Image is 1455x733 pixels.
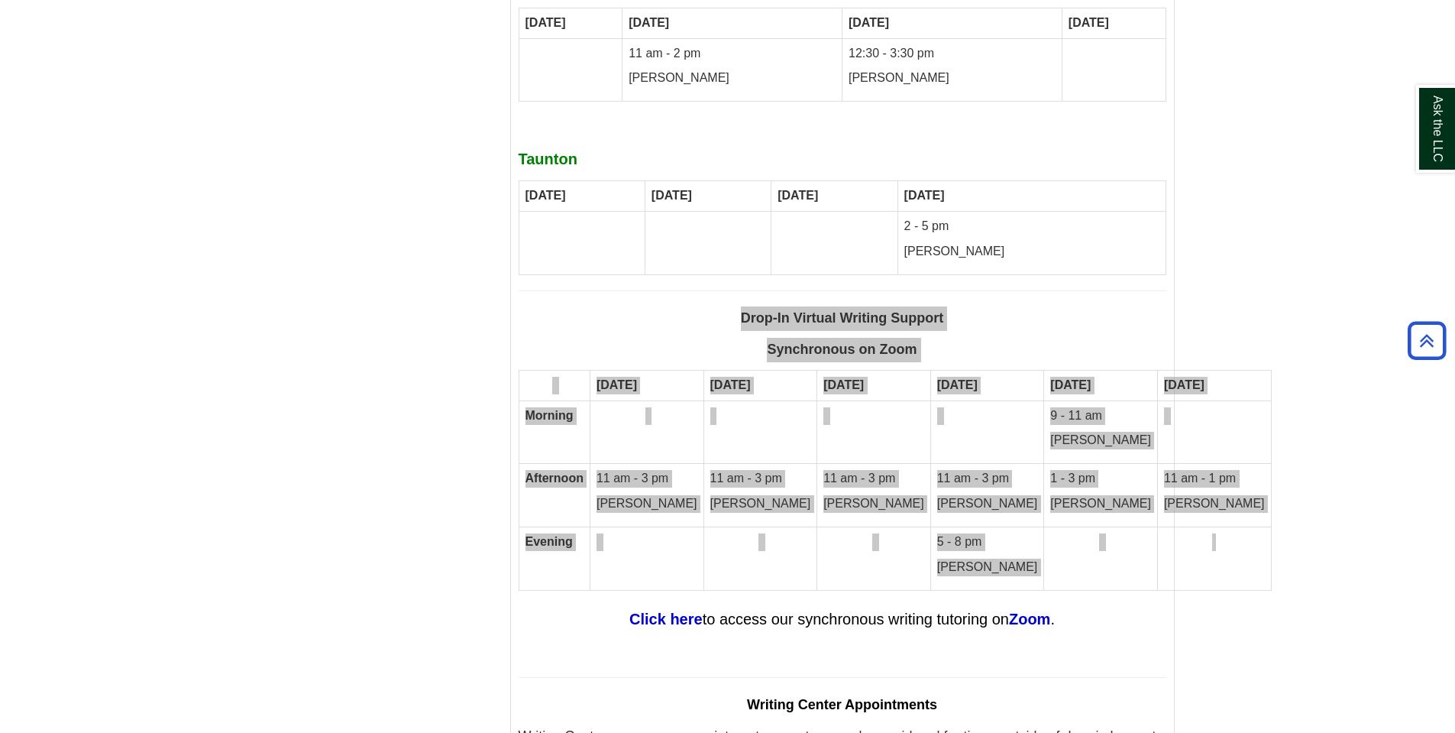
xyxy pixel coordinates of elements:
[629,45,836,63] p: 11 am - 2 pm
[703,611,1009,628] span: to access our synchronous writing tutoring on
[1402,330,1451,351] a: Back to Top
[823,470,924,488] p: 11 am - 3 pm
[525,189,566,202] strong: [DATE]
[519,151,577,167] strong: Taunton
[525,472,584,485] strong: Afternoon
[597,378,637,391] strong: [DATE]
[823,495,924,513] p: [PERSON_NAME]
[629,70,836,87] p: [PERSON_NAME]
[937,534,1038,551] p: 5 - 8 pm
[1050,432,1151,449] p: [PERSON_NAME]
[937,378,978,391] strong: [DATE]
[823,378,864,391] strong: [DATE]
[741,310,943,326] strong: Drop-In Virtual Writing Support
[629,16,669,29] strong: [DATE]
[1050,495,1151,513] p: [PERSON_NAME]
[710,495,811,513] p: [PERSON_NAME]
[1050,407,1151,425] p: 9 - 11 am
[525,535,573,548] strong: Evening
[1164,378,1204,391] strong: [DATE]
[629,611,703,628] a: Click here
[904,218,1159,235] p: 2 - 5 pm
[597,470,697,488] p: 11 am - 3 pm
[1009,611,1050,628] a: Zoom
[710,470,811,488] p: 11 am - 3 pm
[525,16,566,29] strong: [DATE]
[1164,495,1265,513] p: [PERSON_NAME]
[767,342,917,357] span: Synchronous on
[880,342,917,357] a: Zoom
[1069,16,1109,29] strong: [DATE]
[652,189,692,202] strong: [DATE]
[849,16,889,29] strong: [DATE]
[904,189,945,202] strong: [DATE]
[1164,470,1265,488] p: 11 am - 1 pm
[1050,611,1055,628] span: .
[778,189,818,202] strong: [DATE]
[1050,470,1151,488] p: 1 - 3 pm
[1050,378,1091,391] strong: [DATE]
[937,559,1038,576] p: [PERSON_NAME]
[937,495,1038,513] p: [PERSON_NAME]
[849,70,1056,87] p: [PERSON_NAME]
[710,378,751,391] strong: [DATE]
[849,45,1056,63] p: 12:30 - 3:30 pm
[525,409,574,422] strong: Morning
[747,697,937,712] span: Writing Center Appointments
[904,243,1159,261] p: [PERSON_NAME]
[937,470,1038,488] p: 11 am - 3 pm
[597,495,697,513] p: [PERSON_NAME]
